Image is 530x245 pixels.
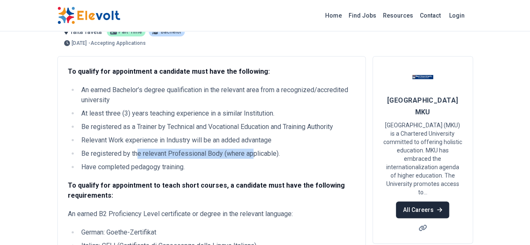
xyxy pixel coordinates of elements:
[68,209,355,219] p: An earned B2 Proficiency Level certificate or degree in the relevant language:
[412,67,433,88] img: Mount Kenya University MKU
[79,122,355,132] li: Be registered as a Trainer by Technical and Vocational Education and Training Authority
[79,85,355,105] li: An earned Bachelor’s degree qualification in the relevant area from a recognized/accredited unive...
[72,41,87,46] span: [DATE]
[383,121,463,196] p: [GEOGRAPHIC_DATA] (MKU) is a Chartered University committed to offering holistic education. MKU h...
[488,205,530,245] iframe: Chat Widget
[345,9,380,22] a: Find Jobs
[79,227,355,237] li: German: Goethe-Zertifikat
[68,67,270,75] strong: To qualify for appointment a candidate must have the following:
[380,9,416,22] a: Resources
[88,41,146,46] p: - Accepting Applications
[79,149,355,159] li: Be registered by the relevant Professional Body (where applicable).
[57,7,120,24] img: Elevolt
[322,9,345,22] a: Home
[79,135,355,145] li: Relevant Work experience in Industry will be an added advantage
[416,9,444,22] a: Contact
[79,162,355,172] li: Have completed pedagogy training.
[444,7,470,24] a: Login
[161,29,181,34] span: Bachelor
[68,181,345,199] strong: To qualify for appointment to teach short courses, a candidate must have the following requirements:
[387,96,458,116] span: [GEOGRAPHIC_DATA] MKU
[396,201,449,218] a: All Careers
[79,108,355,119] li: At least three (3) years teaching experience in a similar Institution.
[70,28,102,35] span: taita taveta
[119,29,142,34] span: part-time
